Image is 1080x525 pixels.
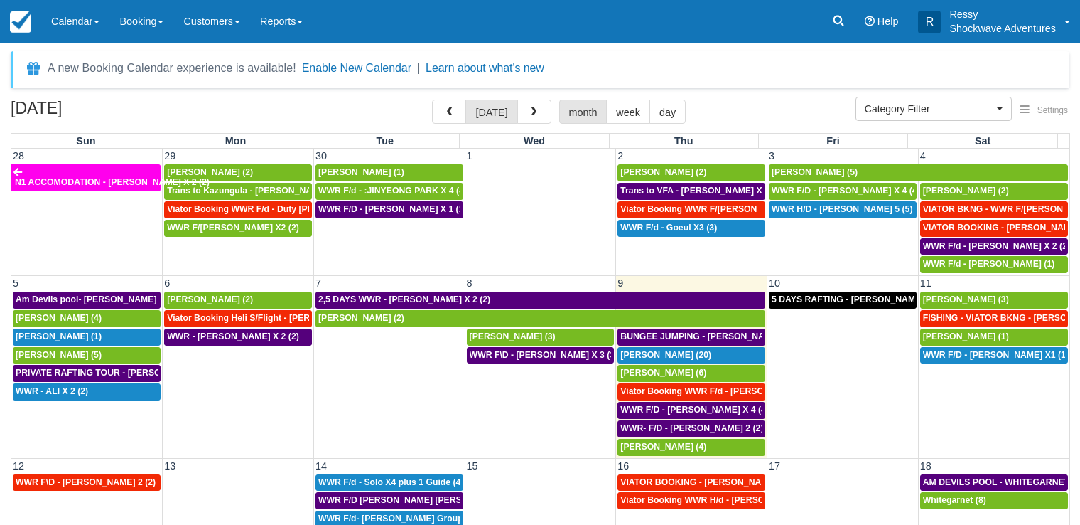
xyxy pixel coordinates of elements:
a: WWR H/D - [PERSON_NAME] 5 (5) [769,201,917,218]
span: Category Filter [865,102,993,116]
span: WWR F/d- [PERSON_NAME] Group X 30 (30) [318,514,502,524]
a: [PERSON_NAME] (3) [920,292,1068,309]
a: WWR - ALI X 2 (2) [13,383,161,401]
a: WWR F/D - [PERSON_NAME] X1 (1) [920,347,1068,364]
span: Help [877,16,899,27]
span: 2,5 DAYS WWR - [PERSON_NAME] X 2 (2) [318,295,490,304]
a: WWR F/[PERSON_NAME] X2 (2) [164,220,312,237]
a: Whitegarnet (8) [920,492,1068,509]
span: Trans to Kazungula - [PERSON_NAME] x 1 (2) [167,186,355,196]
span: [PERSON_NAME] (4) [16,313,102,323]
i: Help [865,16,875,26]
span: WWR F/D - [PERSON_NAME] X 1 (1) [318,204,467,214]
span: WWR - ALI X 2 (2) [16,386,88,396]
a: [PERSON_NAME] (3) [467,329,615,346]
span: Whitegarnet (8) [923,495,986,505]
span: [PERSON_NAME] (3) [470,332,556,341]
a: WWR- F/D - [PERSON_NAME] 2 (2) [617,420,765,437]
div: R [918,11,941,33]
span: | [417,62,420,74]
a: WWR F/d - [PERSON_NAME] (1) [920,256,1068,273]
a: [PERSON_NAME] (1) [315,164,463,181]
a: [PERSON_NAME] (4) [13,310,161,327]
span: Viator Booking Heli S/Flight - [PERSON_NAME] X 1 (1) [167,313,391,323]
a: WWR F/d - :JINYEONG PARK X 4 (4) [315,183,463,200]
span: [PERSON_NAME] (1) [923,332,1009,341]
span: PRIVATE RAFTING TOUR - [PERSON_NAME] X 5 (5) [16,368,229,378]
span: 9 [616,277,625,289]
a: [PERSON_NAME] (6) [617,365,765,382]
span: 14 [314,460,328,472]
a: [PERSON_NAME] (1) [920,329,1068,346]
span: 6 [163,277,171,289]
span: [PERSON_NAME] (6) [620,368,706,378]
a: Viator Booking WWR F/d - Duty [PERSON_NAME] 2 (2) [164,201,312,218]
a: Learn about what's new [426,62,544,74]
span: 3 [767,150,776,161]
a: FISHING - VIATOR BKNG - [PERSON_NAME] 2 (2) [920,310,1068,327]
a: WWR F/d - [PERSON_NAME] X 2 (2) [920,238,1068,255]
h2: [DATE] [11,100,190,126]
span: Sat [975,135,990,147]
a: WWR F\D - [PERSON_NAME] X 3 (3) [467,347,615,364]
a: WWR - [PERSON_NAME] X 2 (2) [164,329,312,346]
span: WWR F/d - [PERSON_NAME] (1) [923,259,1055,269]
span: 2 [616,150,625,161]
span: WWR F/D - [PERSON_NAME] X 4 (4) [620,405,769,415]
p: Ressy [949,7,1056,21]
span: Wed [524,135,545,147]
a: [PERSON_NAME] (5) [769,164,1068,181]
div: A new Booking Calendar experience is available! [48,60,296,77]
span: Viator Booking WWR H/d - [PERSON_NAME] X 4 (4) [620,495,833,505]
button: [DATE] [465,100,517,124]
a: [PERSON_NAME] (1) [13,329,161,346]
span: Settings [1037,105,1068,115]
span: 29 [163,150,177,161]
p: Shockwave Adventures [949,21,1056,36]
span: 13 [163,460,177,472]
a: WWR F/D - [PERSON_NAME] X 4 (4) [617,402,765,419]
span: WWR F/D [PERSON_NAME] [PERSON_NAME] GROVVE X2 (1) [318,495,574,505]
span: 4 [919,150,927,161]
span: [PERSON_NAME] (3) [923,295,1009,304]
span: WWR F/d - :JINYEONG PARK X 4 (4) [318,186,467,196]
a: VIATOR BKNG - WWR F/[PERSON_NAME] 3 (3) [920,201,1068,218]
a: WWR F/d - Solo X4 plus 1 Guide (4) [315,474,463,492]
span: 15 [465,460,480,472]
span: 17 [767,460,782,472]
span: 5 DAYS RAFTING - [PERSON_NAME] X 2 (4) [772,295,952,304]
a: WWR F/D - [PERSON_NAME] X 1 (1) [315,201,463,218]
span: 11 [919,277,933,289]
a: Viator Booking WWR F/d - [PERSON_NAME] [PERSON_NAME] X2 (2) [617,383,765,401]
a: Am Devils pool- [PERSON_NAME] X 2 (2) [13,292,161,309]
a: [PERSON_NAME] (2) [920,183,1068,200]
span: 16 [616,460,630,472]
span: 18 [919,460,933,472]
span: [PERSON_NAME] (5) [772,167,858,177]
a: Trans to VFA - [PERSON_NAME] X 2 (2) [617,183,765,200]
button: week [606,100,650,124]
span: N1 ACCOMODATION - [PERSON_NAME] X 2 (2) [15,177,210,187]
a: Viator Booking WWR F/[PERSON_NAME] X 2 (2) [617,201,765,218]
span: [PERSON_NAME] (2) [923,186,1009,196]
span: WWR F/[PERSON_NAME] X2 (2) [167,223,299,233]
span: 1 [465,150,474,161]
span: VIATOR BOOKING - [PERSON_NAME] X 4 (4) [620,477,806,487]
span: WWR F/D - [PERSON_NAME] X 4 (4) [772,186,920,196]
a: [PERSON_NAME] (20) [617,347,765,364]
span: 28 [11,150,26,161]
button: Enable New Calendar [302,61,411,75]
a: N1 ACCOMODATION - [PERSON_NAME] X 2 (2) [11,164,161,191]
button: Category Filter [855,97,1012,121]
a: [PERSON_NAME] (2) [315,310,765,327]
span: [PERSON_NAME] (2) [167,295,253,304]
a: VIATOR BOOKING - [PERSON_NAME] X 4 (4) [617,474,765,492]
a: [PERSON_NAME] (2) [164,164,312,181]
a: Viator Booking WWR H/d - [PERSON_NAME] X 4 (4) [617,492,765,509]
span: 8 [465,277,474,289]
span: Viator Booking WWR F/d - Duty [PERSON_NAME] 2 (2) [167,204,392,214]
span: WWR F\D - [PERSON_NAME] X 3 (3) [470,350,618,360]
span: [PERSON_NAME] (4) [620,442,706,452]
span: [PERSON_NAME] (2) [620,167,706,177]
span: Am Devils pool- [PERSON_NAME] X 2 (2) [16,295,185,304]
